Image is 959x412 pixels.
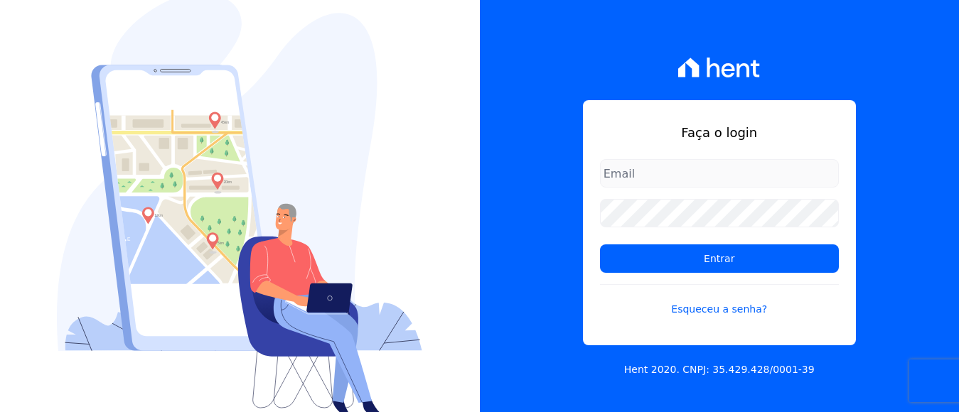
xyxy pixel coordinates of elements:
input: Email [600,159,839,188]
p: Hent 2020. CNPJ: 35.429.428/0001-39 [624,362,815,377]
h1: Faça o login [600,123,839,142]
a: Esqueceu a senha? [600,284,839,317]
input: Entrar [600,244,839,273]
